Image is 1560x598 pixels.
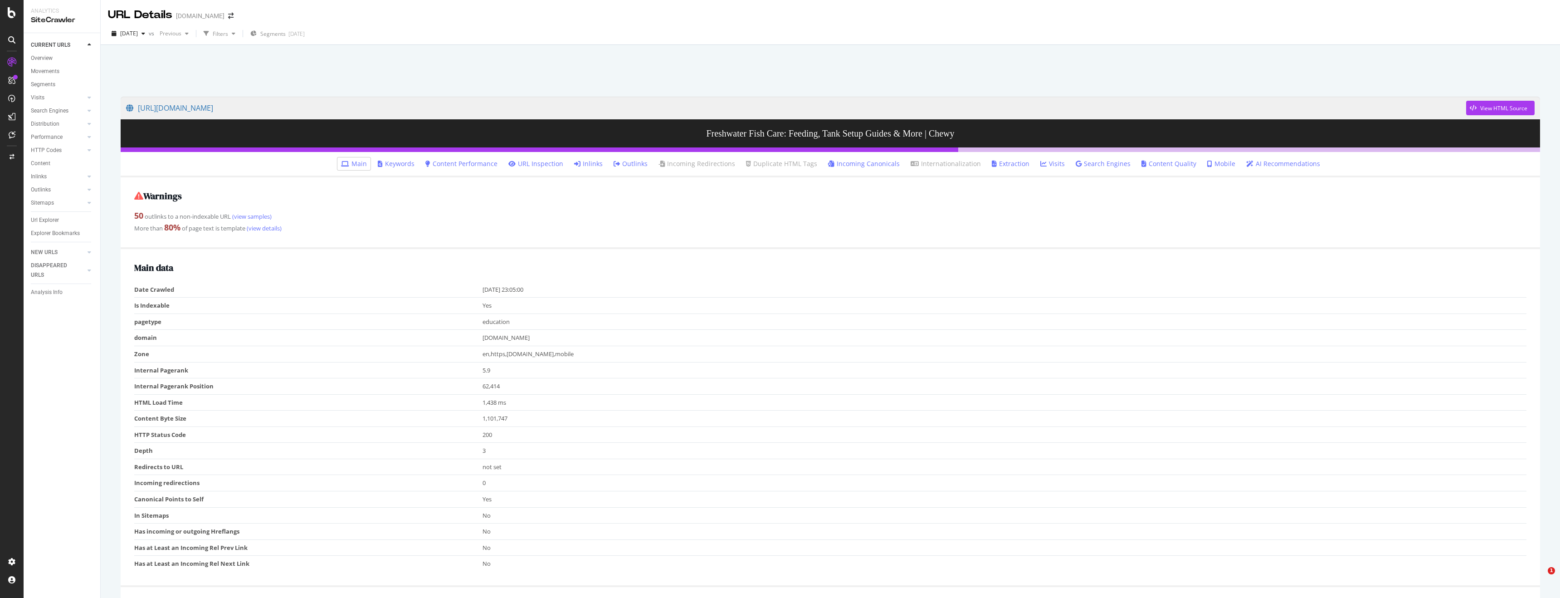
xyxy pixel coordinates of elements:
div: SiteCrawler [31,15,93,25]
td: Is Indexable [134,298,483,314]
iframe: Intercom live chat [1529,567,1551,589]
a: [URL][DOMAIN_NAME] [126,97,1466,119]
td: Has at Least an Incoming Rel Next Link [134,556,483,572]
td: In Sitemaps [134,507,483,524]
td: Has at Least an Incoming Rel Prev Link [134,539,483,556]
td: 1,101,747 [483,411,1527,427]
div: View HTML Source [1480,104,1527,112]
td: pagetype [134,314,483,330]
button: [DATE] [108,26,149,41]
td: education [483,314,1527,330]
a: Content [31,159,94,168]
div: Content [31,159,50,168]
td: 5.9 [483,362,1527,378]
a: (view samples) [231,212,272,221]
strong: 80 % [164,222,180,233]
a: Main [341,159,367,168]
td: 62,414 [483,378,1527,395]
div: Yes [483,495,1522,504]
td: No [483,556,1527,572]
div: Analysis Info [31,288,63,297]
a: Outlinks [31,185,85,195]
a: Content Quality [1141,159,1196,168]
a: Duplicate HTML Tags [746,159,817,168]
span: Previous [156,29,181,37]
div: Distribution [31,119,59,129]
div: Search Engines [31,106,68,116]
div: not set [483,463,1522,471]
a: Content Performance [425,159,497,168]
a: (view details) [245,224,282,232]
h3: Freshwater Fish Care: Feeding, Tank Setup Guides & More | Chewy [121,119,1540,147]
td: 3 [483,443,1527,459]
td: Internal Pagerank [134,362,483,378]
td: Yes [483,298,1527,314]
div: Inlinks [31,172,47,181]
td: HTTP Status Code [134,426,483,443]
div: More than of page text is template [134,222,1526,234]
a: AI Recommendations [1246,159,1320,168]
div: [DATE] [288,30,305,38]
a: DISAPPEARED URLS [31,261,85,280]
td: Canonical Points to Self [134,491,483,508]
div: Analytics [31,7,93,15]
div: arrow-right-arrow-left [228,13,234,19]
a: Movements [31,67,94,76]
div: Filters [213,30,228,38]
a: Incoming Redirections [658,159,735,168]
div: Visits [31,93,44,103]
div: outlinks to a non-indexable URL [134,210,1526,222]
td: Incoming redirections [134,475,483,491]
td: Zone [134,346,483,362]
div: Overview [31,54,53,63]
td: Date Crawled [134,282,483,298]
div: HTTP Codes [31,146,62,155]
div: URL Details [108,7,172,23]
a: Outlinks [614,159,648,168]
a: Visits [31,93,85,103]
a: Explorer Bookmarks [31,229,94,238]
a: HTTP Codes [31,146,85,155]
h2: Warnings [134,191,1526,201]
td: HTML Load Time [134,394,483,411]
td: en,https,[DOMAIN_NAME],mobile [483,346,1527,362]
td: [DATE] 23:05:00 [483,282,1527,298]
span: 2025 Sep. 13th [120,29,138,37]
td: Depth [134,443,483,459]
a: Search Engines [31,106,85,116]
a: Segments [31,80,94,89]
td: [DOMAIN_NAME] [483,330,1527,346]
div: CURRENT URLS [31,40,70,50]
td: Internal Pagerank Position [134,378,483,395]
span: 1 [1548,567,1555,574]
td: 0 [483,475,1527,491]
a: Mobile [1207,159,1235,168]
a: Inlinks [31,172,85,181]
a: Inlinks [574,159,603,168]
a: Overview [31,54,94,63]
a: CURRENT URLS [31,40,85,50]
button: Segments[DATE] [247,26,308,41]
a: Extraction [992,159,1029,168]
div: DISAPPEARED URLS [31,261,77,280]
div: Segments [31,80,55,89]
button: Previous [156,26,192,41]
a: Search Engines [1076,159,1131,168]
h2: Main data [134,263,1526,273]
a: Distribution [31,119,85,129]
td: No [483,539,1527,556]
div: Movements [31,67,59,76]
td: No [483,524,1527,540]
a: URL Inspection [508,159,563,168]
a: Visits [1040,159,1065,168]
a: Internationalization [911,159,981,168]
td: Redirects to URL [134,459,483,475]
a: Performance [31,132,85,142]
div: Sitemaps [31,198,54,208]
a: Sitemaps [31,198,85,208]
a: NEW URLS [31,248,85,257]
div: NEW URLS [31,248,58,257]
div: [DOMAIN_NAME] [176,11,224,20]
a: Analysis Info [31,288,94,297]
button: Filters [200,26,239,41]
